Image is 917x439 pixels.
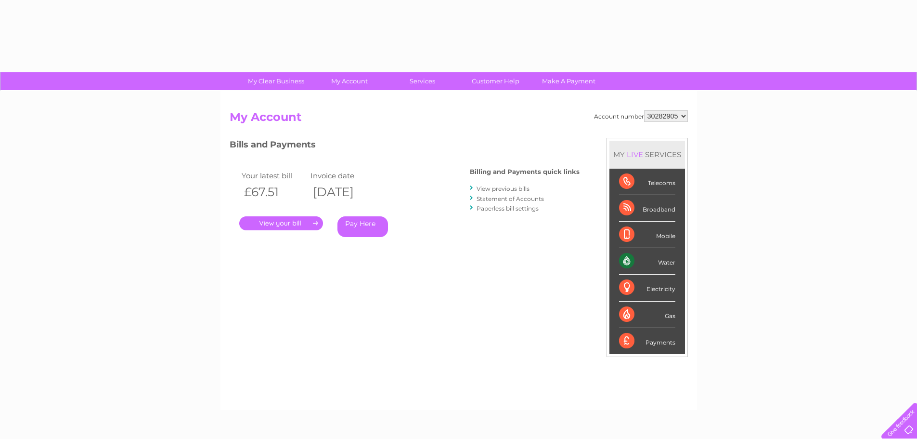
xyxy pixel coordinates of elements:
a: My Clear Business [236,72,316,90]
a: My Account [310,72,389,90]
a: Paperless bill settings [477,205,539,212]
a: View previous bills [477,185,530,192]
a: Services [383,72,462,90]
div: Water [619,248,675,275]
div: Electricity [619,275,675,301]
th: [DATE] [308,182,377,202]
h4: Billing and Payments quick links [470,168,580,175]
div: Mobile [619,222,675,248]
td: Your latest bill [239,169,309,182]
a: Pay Here [337,216,388,237]
h2: My Account [230,110,688,129]
td: Invoice date [308,169,377,182]
a: . [239,216,323,230]
div: Account number [594,110,688,122]
div: Gas [619,302,675,328]
a: Make A Payment [529,72,608,90]
th: £67.51 [239,182,309,202]
a: Customer Help [456,72,535,90]
div: Payments [619,328,675,354]
div: MY SERVICES [609,141,685,168]
div: LIVE [625,150,645,159]
a: Statement of Accounts [477,195,544,202]
div: Telecoms [619,169,675,195]
h3: Bills and Payments [230,138,580,155]
div: Broadband [619,195,675,222]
